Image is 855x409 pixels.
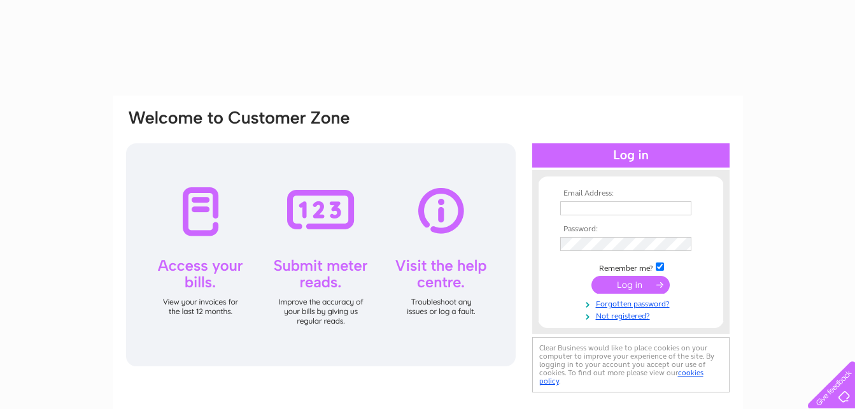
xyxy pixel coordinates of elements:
[539,368,703,385] a: cookies policy
[557,261,705,273] td: Remember me?
[532,337,730,392] div: Clear Business would like to place cookies on your computer to improve your experience of the sit...
[591,276,670,294] input: Submit
[560,297,705,309] a: Forgotten password?
[557,225,705,234] th: Password:
[557,189,705,198] th: Email Address:
[560,309,705,321] a: Not registered?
